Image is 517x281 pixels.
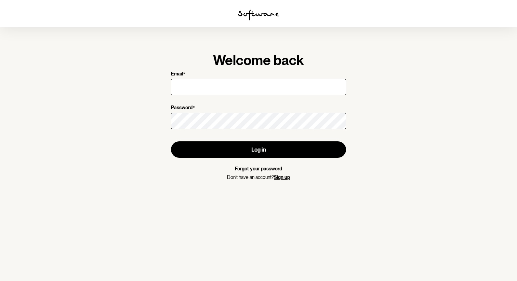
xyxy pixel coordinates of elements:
img: software logo [238,10,279,20]
h1: Welcome back [171,52,346,68]
p: Password [171,105,193,111]
p: Email [171,71,183,78]
a: Forgot your password [235,166,282,171]
a: Sign up [274,174,290,180]
p: Don't have an account? [171,174,346,180]
button: Log in [171,141,346,158]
